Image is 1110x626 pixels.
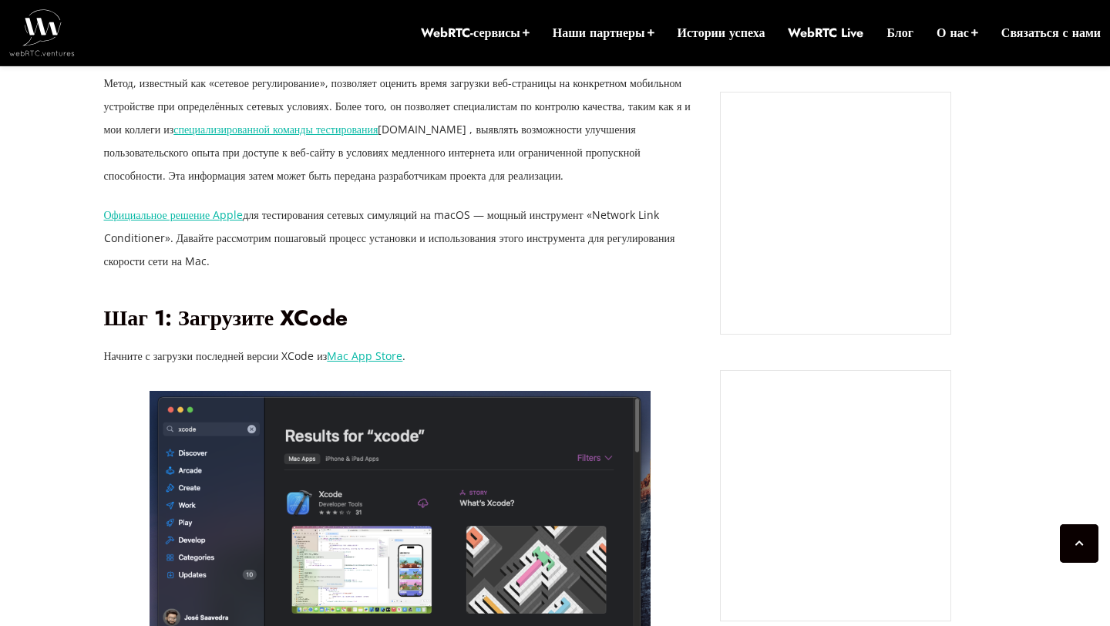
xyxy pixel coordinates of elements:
font: [DOMAIN_NAME] , выявлять возможности улучшения пользовательского опыта при доступе к веб-сайту в ... [104,122,641,183]
a: специализированной команды тестирования [173,122,378,136]
a: Блог [886,25,913,42]
a: Официальное решение Apple [104,207,244,222]
font: WebRTC Live [788,24,863,42]
font: Блог [886,24,913,42]
img: WebRTC.ventures [9,9,75,56]
font: Шаг 1: Загрузите XCode [104,302,348,334]
a: Связаться с нами [1001,25,1101,42]
font: . [402,348,405,363]
font: Истории успеха [678,24,765,42]
font: Наши партнеры [553,24,645,42]
a: Mac App Store [327,348,402,363]
a: WebRTC-сервисы [421,25,530,42]
a: Истории успеха [678,25,765,42]
font: Начните с загрузки последней версии XCode из [104,348,328,363]
font: Связаться с нами [1001,24,1101,42]
font: для тестирования сетевых симуляций на macOS — мощный инструмент «Network Link Conditioner». Давай... [104,207,675,268]
font: Метод, известный как «сетевое регулирование», позволяет оценить время загрузки веб-страницы на ко... [104,76,691,136]
a: О нас [937,25,978,42]
font: О нас [937,24,969,42]
a: WebRTC Live [788,25,863,42]
font: WebRTC-сервисы [421,24,520,42]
